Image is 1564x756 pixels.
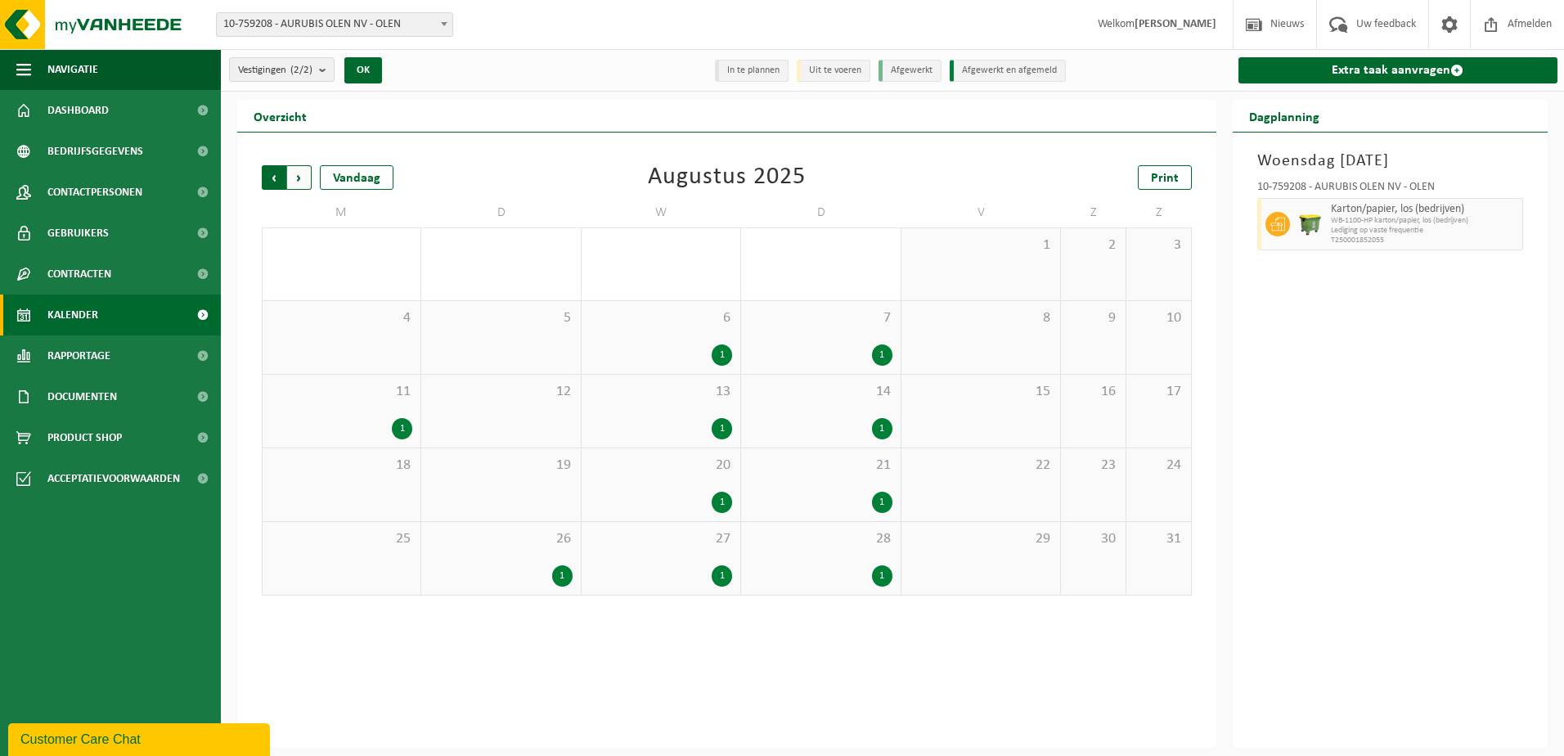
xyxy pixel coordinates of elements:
span: 16 [1069,383,1117,401]
span: T250001852055 [1331,236,1519,245]
h2: Dagplanning [1233,100,1336,132]
span: Vorige [262,165,286,190]
td: M [262,198,421,227]
span: 10 [1135,309,1183,327]
span: 14 [749,383,892,401]
span: 1 [910,236,1052,254]
div: 1 [872,418,892,439]
strong: [PERSON_NAME] [1135,18,1216,30]
span: Contracten [47,254,111,295]
span: 10-759208 - AURUBIS OLEN NV - OLEN [216,12,453,37]
div: 10-759208 - AURUBIS OLEN NV - OLEN [1257,182,1524,198]
span: 25 [271,530,412,548]
span: Kalender [47,295,98,335]
div: 1 [552,565,573,587]
h2: Overzicht [237,100,323,132]
span: 18 [271,457,412,475]
span: 20 [590,457,732,475]
li: In te plannen [715,60,789,82]
td: D [421,198,581,227]
span: Lediging op vaste frequentie [1331,226,1519,236]
span: Documenten [47,376,117,417]
span: 9 [1069,309,1117,327]
div: 1 [872,344,892,366]
div: 1 [872,565,892,587]
div: Augustus 2025 [648,165,806,190]
span: Contactpersonen [47,172,142,213]
li: Afgewerkt [879,60,942,82]
span: Acceptatievoorwaarden [47,458,180,499]
button: Vestigingen(2/2) [229,57,335,82]
span: Dashboard [47,90,109,131]
li: Afgewerkt en afgemeld [950,60,1066,82]
td: Z [1126,198,1192,227]
span: 15 [910,383,1052,401]
a: Extra taak aanvragen [1238,57,1558,83]
iframe: chat widget [8,720,273,756]
td: W [582,198,741,227]
span: Rapportage [47,335,110,376]
span: WB-1100-HP karton/papier, los (bedrijven) [1331,216,1519,226]
span: 22 [910,457,1052,475]
span: Bedrijfsgegevens [47,131,143,172]
div: Vandaag [320,165,393,190]
span: 3 [1135,236,1183,254]
span: 27 [590,530,732,548]
a: Print [1138,165,1192,190]
span: 28 [749,530,892,548]
span: 19 [429,457,572,475]
td: D [741,198,901,227]
span: 31 [1135,530,1183,548]
li: Uit te voeren [797,60,870,82]
span: 23 [1069,457,1117,475]
span: 24 [1135,457,1183,475]
td: V [901,198,1061,227]
span: Karton/papier, los (bedrijven) [1331,203,1519,216]
div: 1 [392,418,412,439]
span: 6 [590,309,732,327]
span: Navigatie [47,49,98,90]
div: 1 [712,344,732,366]
span: 17 [1135,383,1183,401]
span: 7 [749,309,892,327]
count: (2/2) [290,65,312,75]
span: 4 [271,309,412,327]
span: Product Shop [47,417,122,458]
div: 1 [712,418,732,439]
span: 12 [429,383,572,401]
button: OK [344,57,382,83]
span: 11 [271,383,412,401]
span: 5 [429,309,572,327]
td: Z [1061,198,1126,227]
span: 13 [590,383,732,401]
h3: Woensdag [DATE] [1257,149,1524,173]
span: Gebruikers [47,213,109,254]
span: Print [1151,172,1179,185]
span: 8 [910,309,1052,327]
div: 1 [872,492,892,513]
span: 2 [1069,236,1117,254]
div: 1 [712,565,732,587]
span: 29 [910,530,1052,548]
img: WB-1100-HPE-GN-50 [1298,212,1323,236]
span: Vestigingen [238,58,312,83]
span: 30 [1069,530,1117,548]
span: 26 [429,530,572,548]
span: 21 [749,457,892,475]
span: 10-759208 - AURUBIS OLEN NV - OLEN [217,13,452,36]
span: Volgende [287,165,312,190]
div: 1 [712,492,732,513]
